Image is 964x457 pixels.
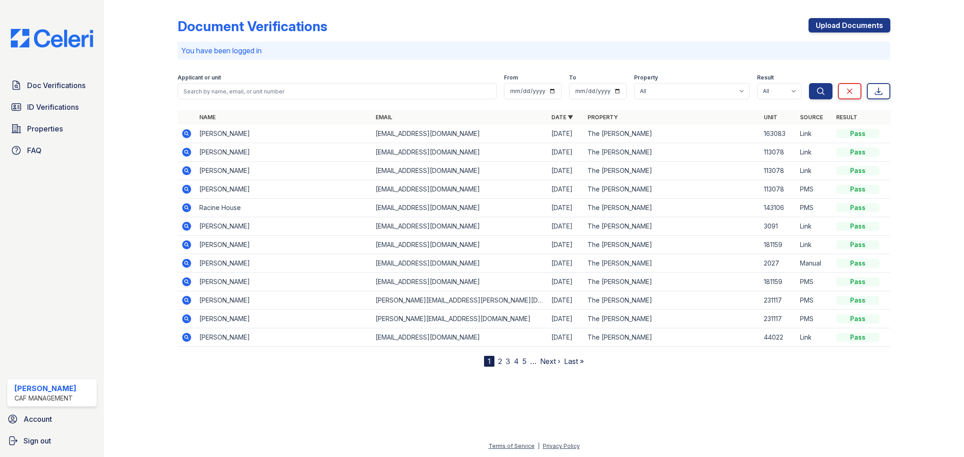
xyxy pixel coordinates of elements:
[372,291,548,310] td: [PERSON_NAME][EMAIL_ADDRESS][PERSON_NAME][DOMAIN_NAME]
[836,185,879,194] div: Pass
[836,333,879,342] div: Pass
[796,328,832,347] td: Link
[548,328,584,347] td: [DATE]
[196,328,371,347] td: [PERSON_NAME]
[27,123,63,134] span: Properties
[836,166,879,175] div: Pass
[760,236,796,254] td: 181159
[7,141,97,159] a: FAQ
[7,120,97,138] a: Properties
[27,145,42,156] span: FAQ
[7,76,97,94] a: Doc Verifications
[376,114,392,121] a: Email
[796,236,832,254] td: Link
[178,18,327,34] div: Document Verifications
[800,114,823,121] a: Source
[764,114,777,121] a: Unit
[196,162,371,180] td: [PERSON_NAME]
[584,143,760,162] td: The [PERSON_NAME]
[548,180,584,199] td: [DATE]
[548,291,584,310] td: [DATE]
[584,199,760,217] td: The [PERSON_NAME]
[372,254,548,273] td: [EMAIL_ADDRESS][DOMAIN_NAME]
[548,273,584,291] td: [DATE]
[796,273,832,291] td: PMS
[489,443,535,449] a: Terms of Service
[514,357,519,366] a: 4
[836,203,879,212] div: Pass
[196,180,371,199] td: [PERSON_NAME]
[372,273,548,291] td: [EMAIL_ADDRESS][DOMAIN_NAME]
[196,217,371,236] td: [PERSON_NAME]
[372,217,548,236] td: [EMAIL_ADDRESS][DOMAIN_NAME]
[548,310,584,328] td: [DATE]
[484,356,494,367] div: 1
[584,217,760,236] td: The [PERSON_NAME]
[760,273,796,291] td: 181159
[178,83,496,99] input: Search by name, email, or unit number
[4,410,100,428] a: Account
[836,259,879,268] div: Pass
[372,180,548,199] td: [EMAIL_ADDRESS][DOMAIN_NAME]
[796,254,832,273] td: Manual
[372,143,548,162] td: [EMAIL_ADDRESS][DOMAIN_NAME]
[196,199,371,217] td: Racine House
[196,291,371,310] td: [PERSON_NAME]
[836,240,879,249] div: Pass
[760,199,796,217] td: 143106
[760,162,796,180] td: 113078
[836,314,879,323] div: Pass
[757,74,774,81] label: Result
[564,357,584,366] a: Last »
[584,125,760,143] td: The [PERSON_NAME]
[760,328,796,347] td: 44022
[14,383,76,394] div: [PERSON_NAME]
[760,291,796,310] td: 231117
[548,143,584,162] td: [DATE]
[530,356,536,367] span: …
[7,98,97,116] a: ID Verifications
[27,102,79,112] span: ID Verifications
[588,114,618,121] a: Property
[522,357,527,366] a: 5
[809,18,890,33] a: Upload Documents
[181,45,886,56] p: You have been logged in
[796,199,832,217] td: PMS
[538,443,540,449] div: |
[551,114,573,121] a: Date ▼
[372,328,548,347] td: [EMAIL_ADDRESS][DOMAIN_NAME]
[836,277,879,286] div: Pass
[24,435,51,446] span: Sign out
[548,217,584,236] td: [DATE]
[372,236,548,254] td: [EMAIL_ADDRESS][DOMAIN_NAME]
[548,254,584,273] td: [DATE]
[543,443,580,449] a: Privacy Policy
[506,357,510,366] a: 3
[27,80,85,91] span: Doc Verifications
[498,357,502,366] a: 2
[372,310,548,328] td: [PERSON_NAME][EMAIL_ADDRESS][DOMAIN_NAME]
[540,357,560,366] a: Next ›
[24,414,52,424] span: Account
[4,432,100,450] a: Sign out
[196,236,371,254] td: [PERSON_NAME]
[760,217,796,236] td: 3091
[196,273,371,291] td: [PERSON_NAME]
[836,129,879,138] div: Pass
[634,74,658,81] label: Property
[372,162,548,180] td: [EMAIL_ADDRESS][DOMAIN_NAME]
[372,125,548,143] td: [EMAIL_ADDRESS][DOMAIN_NAME]
[836,296,879,305] div: Pass
[196,310,371,328] td: [PERSON_NAME]
[760,310,796,328] td: 231117
[548,125,584,143] td: [DATE]
[760,254,796,273] td: 2027
[836,114,857,121] a: Result
[836,148,879,157] div: Pass
[796,310,832,328] td: PMS
[584,236,760,254] td: The [PERSON_NAME]
[760,180,796,199] td: 113078
[796,180,832,199] td: PMS
[796,217,832,236] td: Link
